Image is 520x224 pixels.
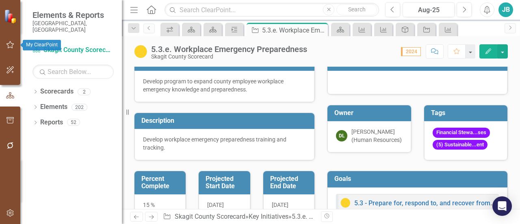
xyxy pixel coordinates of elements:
[492,196,512,216] div: Open Intercom Messenger
[292,213,413,220] div: 5.3.e. Workplace Emergency Preparedness
[206,175,246,189] h3: Projected Start Date
[40,87,74,96] a: Scorecards
[405,5,452,15] div: Aug-25
[433,128,490,138] span: Financial Stewa...ses
[334,175,503,183] h3: Goals
[336,130,347,141] div: DL
[40,102,67,112] a: Elements
[40,118,63,127] a: Reports
[23,40,61,50] div: My ClearPoint
[272,202,288,208] span: [DATE]
[401,47,421,56] span: 2024
[165,3,379,17] input: Search ClearPoint...
[78,88,91,95] div: 2
[498,2,513,17] button: JB
[143,77,306,94] div: Develop program to expand county employee workplace emergency knowledge and preparedness.
[336,4,377,15] button: Search
[134,45,147,58] img: Caution
[71,104,87,111] div: 202
[32,46,114,55] a: Skagit County Scorecard
[348,6,366,13] span: Search
[431,109,504,117] h3: Tags
[207,202,224,208] span: [DATE]
[151,45,307,54] div: 5.3.e. Workplace Emergency Preparedness
[151,54,307,60] div: Skagit County Scorecard
[141,175,182,189] h3: Percent Complete
[134,194,186,218] div: 15 %
[262,25,326,35] div: 5.3.e. Workplace Emergency Preparedness
[433,140,487,150] span: (5) Sustainable...ent
[340,198,350,208] img: Caution
[67,119,80,126] div: 52
[32,20,114,33] small: [GEOGRAPHIC_DATA], [GEOGRAPHIC_DATA]
[163,212,315,222] div: » »
[334,109,407,117] h3: Owner
[175,213,245,220] a: Skagit County Scorecard
[32,65,114,79] input: Search Below...
[249,213,288,220] a: Key Initiatives
[403,2,455,17] button: Aug-25
[270,175,310,189] h3: Projected End Date
[143,135,306,152] p: Develop workplace emergency preparedness training and tracking.
[32,10,114,20] span: Elements & Reports
[141,117,310,124] h3: Description
[351,128,403,144] div: [PERSON_NAME] (Human Resources)
[4,9,18,23] img: ClearPoint Strategy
